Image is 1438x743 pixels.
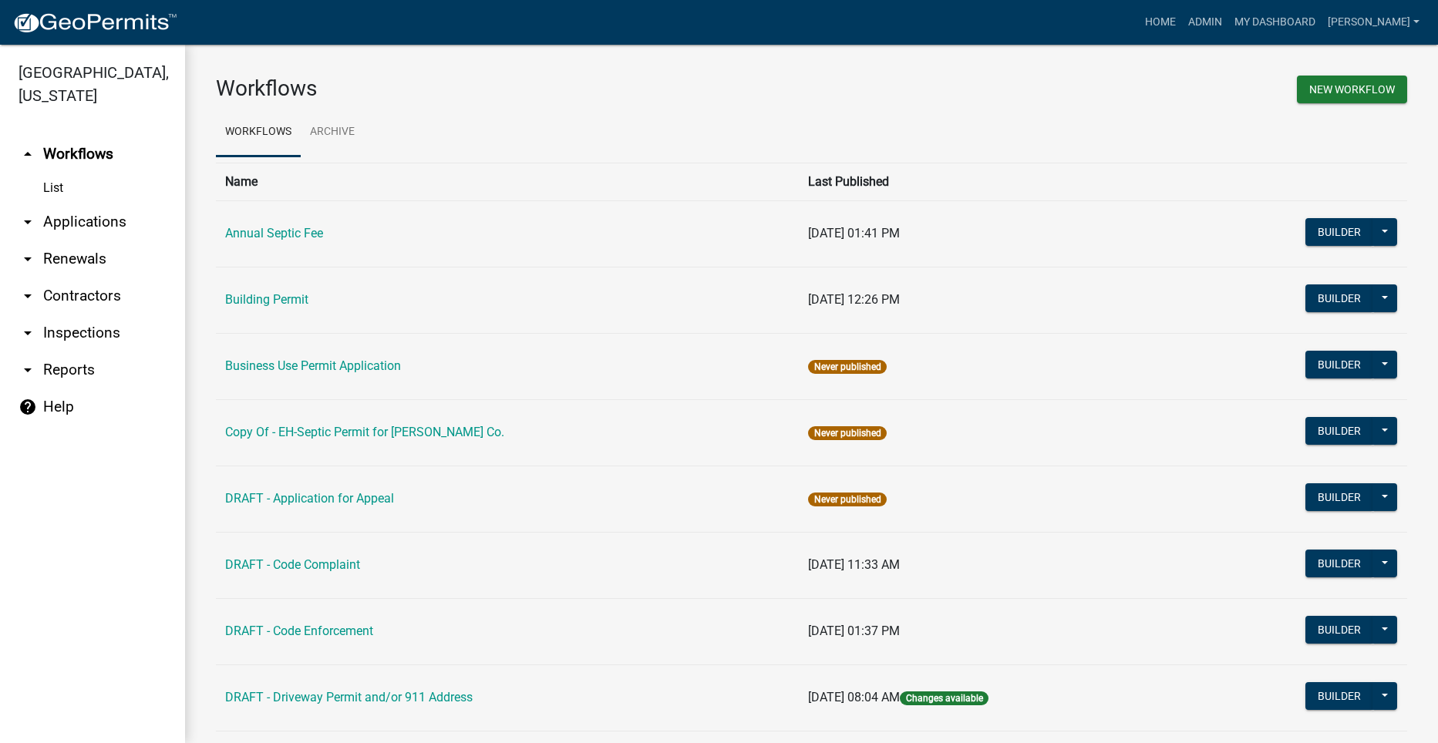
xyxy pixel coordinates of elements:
a: Workflows [216,108,301,157]
th: Last Published [799,163,1187,200]
a: My Dashboard [1228,8,1322,37]
i: arrow_drop_down [19,324,37,342]
span: [DATE] 01:41 PM [808,226,900,240]
button: Builder [1305,682,1373,710]
span: [DATE] 08:04 AM [808,690,900,704]
button: Builder [1305,351,1373,378]
a: Building Permit [225,292,308,307]
span: Changes available [900,691,988,705]
a: DRAFT - Code Complaint [225,557,360,572]
span: Never published [808,426,886,440]
button: Builder [1305,284,1373,312]
span: [DATE] 12:26 PM [808,292,900,307]
a: Admin [1182,8,1228,37]
button: Builder [1305,218,1373,246]
span: Never published [808,493,886,506]
button: Builder [1305,417,1373,445]
a: Archive [301,108,364,157]
a: Annual Septic Fee [225,226,323,240]
h3: Workflows [216,76,800,102]
button: New Workflow [1297,76,1407,103]
a: Copy Of - EH-Septic Permit for [PERSON_NAME] Co. [225,425,504,439]
i: arrow_drop_down [19,287,37,305]
button: Builder [1305,483,1373,511]
a: [PERSON_NAME] [1322,8,1426,37]
i: arrow_drop_down [19,361,37,379]
button: Builder [1305,616,1373,644]
i: help [19,398,37,416]
i: arrow_drop_up [19,145,37,163]
a: Home [1139,8,1182,37]
a: DRAFT - Code Enforcement [225,624,373,638]
span: [DATE] 01:37 PM [808,624,900,638]
button: Builder [1305,550,1373,577]
i: arrow_drop_down [19,250,37,268]
th: Name [216,163,799,200]
a: DRAFT - Application for Appeal [225,491,394,506]
a: Business Use Permit Application [225,358,401,373]
span: [DATE] 11:33 AM [808,557,900,572]
span: Never published [808,360,886,374]
i: arrow_drop_down [19,213,37,231]
a: DRAFT - Driveway Permit and/or 911 Address [225,690,473,704]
